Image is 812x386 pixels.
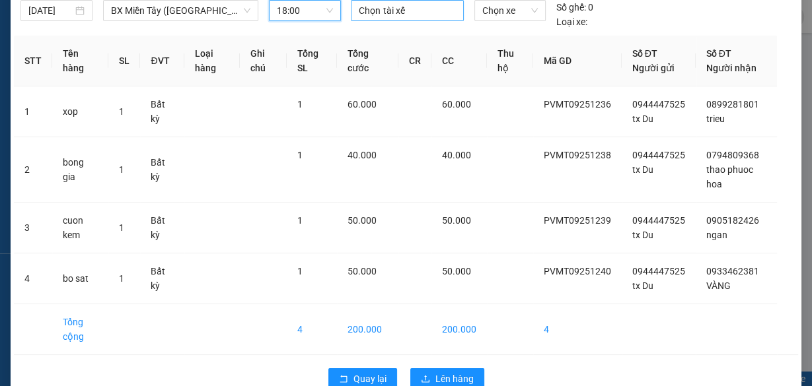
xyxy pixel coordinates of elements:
th: Ghi chú [240,36,287,86]
span: VÀNG [706,280,731,291]
th: Tổng cước [337,36,398,86]
span: Số ĐT [632,48,657,59]
span: 0899281801 [706,99,759,110]
td: Bất kỳ [140,203,184,253]
div: tx Du [11,43,104,59]
span: DĐ: [113,84,132,98]
td: Tổng cộng [52,304,108,355]
span: 1 [119,106,124,117]
th: CR [398,36,431,86]
span: Quay lại [353,371,387,386]
span: tx Du [632,113,653,124]
span: ngan [706,230,727,240]
span: 0933462381 [706,266,759,276]
td: 4 [533,304,622,355]
span: 0944447525 [632,99,685,110]
span: my xuan [132,77,207,100]
span: PVMT09251240 [544,266,611,276]
span: tx Du [632,230,653,240]
span: PVMT09251236 [544,99,611,110]
th: Mã GD [533,36,622,86]
span: 0944447525 [632,215,685,226]
span: 1 [297,266,303,276]
span: Lên hàng [435,371,474,386]
span: 0794809368 [706,150,759,160]
span: 50.000 [348,266,377,276]
td: 1 [14,86,52,137]
span: 1 [297,150,303,160]
span: Người nhận [706,63,757,73]
span: BX Miền Tây (Hàng Ngoài) [111,1,250,20]
span: thao phuoc hoa [706,164,753,189]
span: Số ĐT [706,48,731,59]
span: rollback [339,374,348,385]
div: 0933462381 [113,59,227,77]
td: cuon kem [52,203,108,253]
span: 1 [297,99,303,110]
th: SL [108,36,140,86]
th: Thu hộ [487,36,533,86]
span: Chọn xe [482,1,538,20]
span: tx Du [632,280,653,291]
span: 40.000 [442,150,471,160]
div: Tam 0968286913 [11,77,104,109]
span: upload [421,374,430,385]
th: CC [431,36,487,86]
span: Nhận: [113,13,145,26]
input: 11/09/2025 [28,3,73,18]
span: 0944447525 [632,266,685,276]
span: 50.000 [348,215,377,226]
span: 1 [119,222,124,233]
td: bong gia [52,137,108,203]
div: HANG NGOAI [113,11,227,43]
span: Người gửi [632,63,675,73]
td: 3 [14,203,52,253]
td: 4 [14,253,52,304]
td: xop [52,86,108,137]
span: 0905182426 [706,215,759,226]
span: 1 [119,273,124,284]
span: Loại xe: [556,15,587,29]
span: 40.000 [348,150,377,160]
td: 2 [14,137,52,203]
div: PV Miền Tây [11,11,104,43]
span: 60.000 [442,99,471,110]
td: 200.000 [431,304,487,355]
th: Tổng SL [287,36,337,86]
td: Bất kỳ [140,86,184,137]
span: tx Du [632,164,653,175]
th: ĐVT [140,36,184,86]
span: PVMT09251238 [544,150,611,160]
span: 18:00 [277,1,333,20]
span: 1 [297,215,303,226]
span: down [243,7,251,15]
span: Gửi: [11,13,32,26]
span: 60.000 [348,99,377,110]
th: Tên hàng [52,36,108,86]
td: 4 [287,304,337,355]
div: VÀNG [113,43,227,59]
span: 50.000 [442,266,471,276]
div: 0944447525 [11,59,104,77]
td: 200.000 [337,304,398,355]
td: Bất kỳ [140,137,184,203]
span: 0944447525 [632,150,685,160]
th: STT [14,36,52,86]
span: trieu [706,113,725,124]
td: bo sat [52,253,108,304]
span: PVMT09251239 [544,215,611,226]
span: 50.000 [442,215,471,226]
td: Bất kỳ [140,253,184,304]
span: 1 [119,164,124,175]
th: Loại hàng [184,36,240,86]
